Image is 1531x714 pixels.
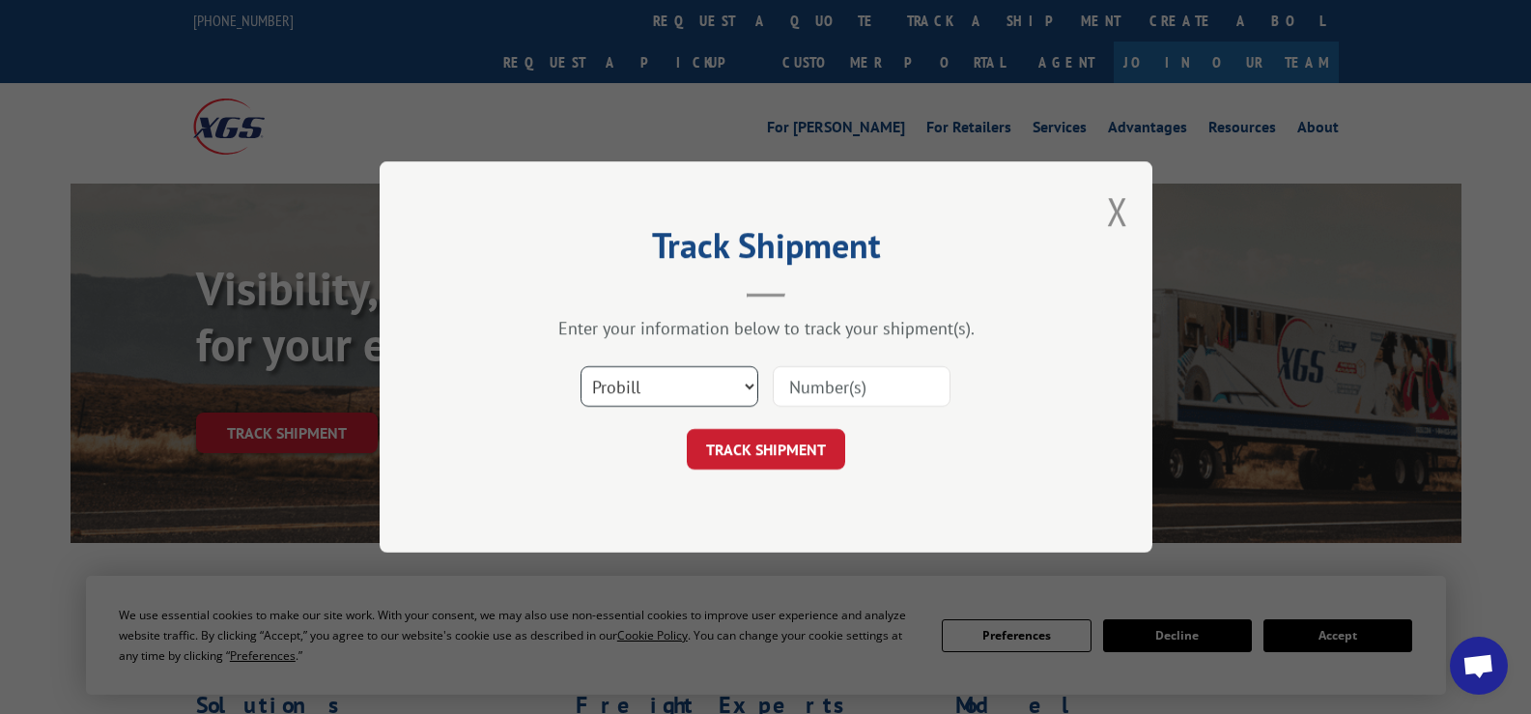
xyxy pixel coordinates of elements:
button: Close modal [1107,186,1128,237]
input: Number(s) [773,366,950,407]
div: Open chat [1450,637,1508,695]
div: Enter your information below to track your shipment(s). [476,317,1056,339]
button: TRACK SHIPMENT [687,429,845,470]
h2: Track Shipment [476,232,1056,269]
